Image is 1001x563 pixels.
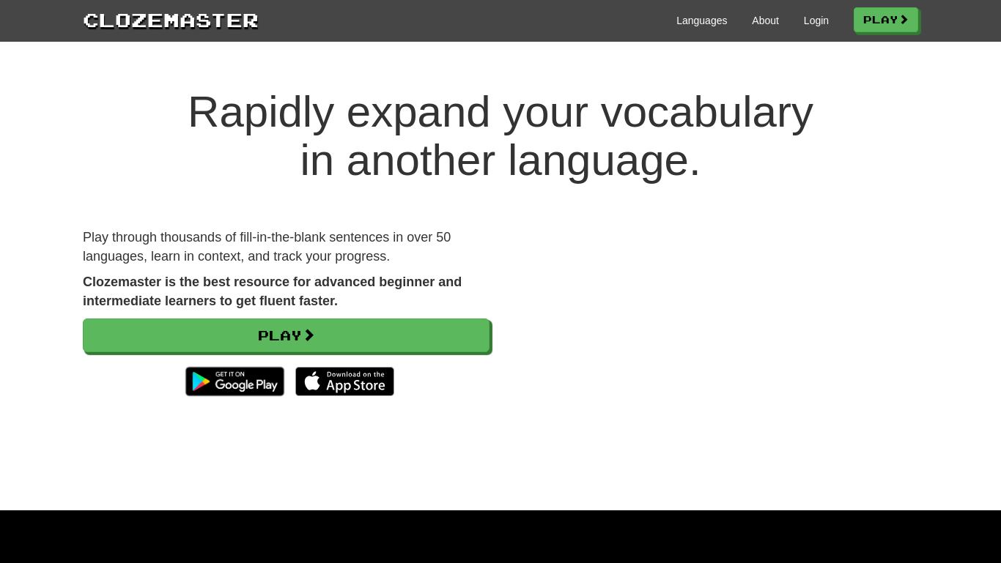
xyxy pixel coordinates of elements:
[83,275,462,308] strong: Clozemaster is the best resource for advanced beginner and intermediate learners to get fluent fa...
[295,367,394,396] img: Download_on_the_App_Store_Badge_US-UK_135x40-25178aeef6eb6b83b96f5f2d004eda3bffbb37122de64afbaef7...
[752,13,779,28] a: About
[178,359,292,403] img: Get it on Google Play
[83,318,490,352] a: Play
[676,13,727,28] a: Languages
[804,13,829,28] a: Login
[83,6,259,33] a: Clozemaster
[83,228,490,266] p: Play through thousands of fill-in-the-blank sentences in over 50 languages, learn in context, and...
[854,7,918,32] a: Play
